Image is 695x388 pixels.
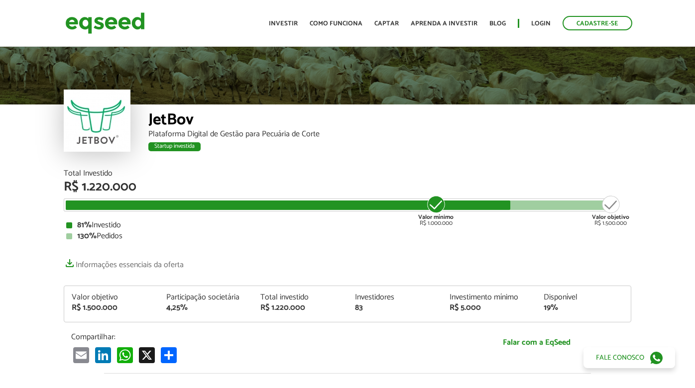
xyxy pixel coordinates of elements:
[544,293,623,301] div: Disponível
[66,232,629,240] div: Pedidos
[563,16,632,30] a: Cadastre-se
[544,304,623,312] div: 19%
[166,293,246,301] div: Participação societária
[148,112,631,130] div: JetBov
[77,218,92,232] strong: 81%
[64,255,184,269] a: Informações essenciais da oferta
[159,347,179,363] a: Compartilhar
[417,194,455,226] div: R$ 1.000.000
[72,304,151,312] div: R$ 1.500.000
[148,142,201,151] div: Startup investida
[310,20,362,27] a: Como funciona
[411,20,477,27] a: Aprenda a investir
[583,347,675,368] a: Fale conosco
[418,212,454,222] strong: Valor mínimo
[64,181,631,194] div: R$ 1.220.000
[137,347,157,363] a: X
[355,293,435,301] div: Investidores
[450,332,624,353] a: Falar com a EqSeed
[355,304,435,312] div: 83
[66,221,629,229] div: Investido
[374,20,399,27] a: Captar
[166,304,246,312] div: 4,25%
[269,20,298,27] a: Investir
[148,130,631,138] div: Plataforma Digital de Gestão para Pecuária de Corte
[65,10,145,36] img: EqSeed
[592,212,629,222] strong: Valor objetivo
[450,293,529,301] div: Investimento mínimo
[115,347,135,363] a: WhatsApp
[77,229,97,243] strong: 130%
[71,347,91,363] a: Email
[260,293,340,301] div: Total investido
[71,332,435,342] p: Compartilhar:
[64,170,631,178] div: Total Investido
[489,20,506,27] a: Blog
[93,347,113,363] a: LinkedIn
[260,304,340,312] div: R$ 1.220.000
[531,20,551,27] a: Login
[72,293,151,301] div: Valor objetivo
[592,194,629,226] div: R$ 1.500.000
[450,304,529,312] div: R$ 5.000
